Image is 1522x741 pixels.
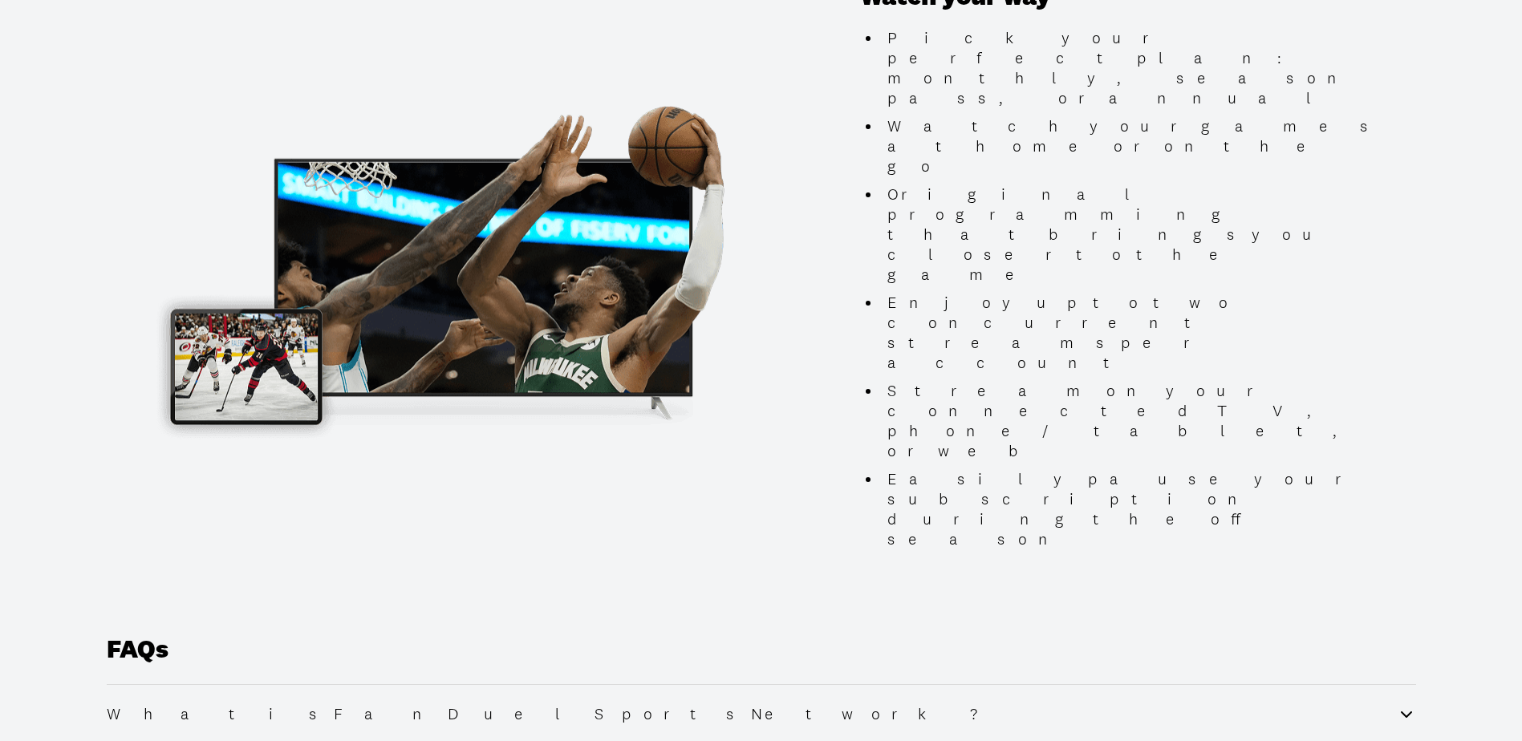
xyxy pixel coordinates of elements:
[107,634,1416,684] h1: FAQs
[881,381,1382,461] li: Stream on your connected TV, phone/tablet, or web
[881,28,1382,108] li: Pick your perfect plan: monthly, season pass, or annual
[881,469,1382,549] li: Easily pause your subscription during the off season
[881,116,1382,176] li: Watch your games at home or on the go
[107,704,1007,723] h2: What is FanDuel Sports Network?
[881,184,1382,285] li: Original programming that brings you closer to the game
[140,88,785,451] img: Promotional Image
[881,293,1382,373] li: Enjoy up to two concurrent streams per account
